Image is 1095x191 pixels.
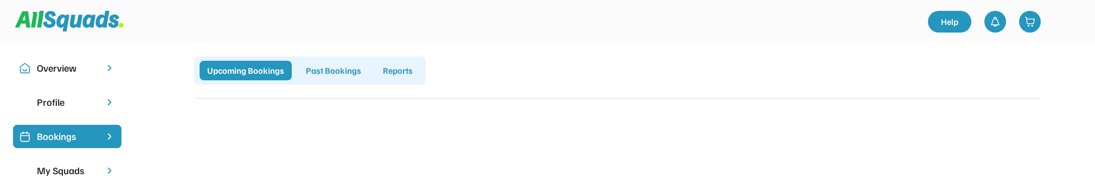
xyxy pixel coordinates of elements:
[20,165,30,176] img: yH5BAEAAAAALAAAAAABAAEAAAIBRAA7
[37,95,98,110] div: Profile
[37,129,98,144] div: Bookings
[928,11,971,33] a: Help
[37,163,98,178] div: My Squads
[20,131,30,142] img: Icon%20%2819%29.svg
[104,165,115,176] img: chevron-right.svg
[20,97,30,108] img: yH5BAEAAAAALAAAAAABAAEAAAIBRAA7
[375,61,420,80] div: Reports
[104,97,115,107] img: chevron-right.svg
[1060,11,1082,33] img: yH5BAEAAAAALAAAAAABAAEAAAIBRAA7
[298,61,369,80] div: Past Bookings
[104,63,115,73] img: chevron-right.svg
[200,61,292,80] div: Upcoming Bookings
[1024,16,1035,27] img: shopping-cart-01%20%281%29.svg
[15,11,124,31] img: Squad%20Logo.svg
[20,63,30,74] img: Icon%20copy%2010.svg
[37,61,98,75] div: Overview
[104,131,115,142] img: chevron-right%20copy%203.svg
[990,16,1001,27] img: bell-03%20%281%29.svg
